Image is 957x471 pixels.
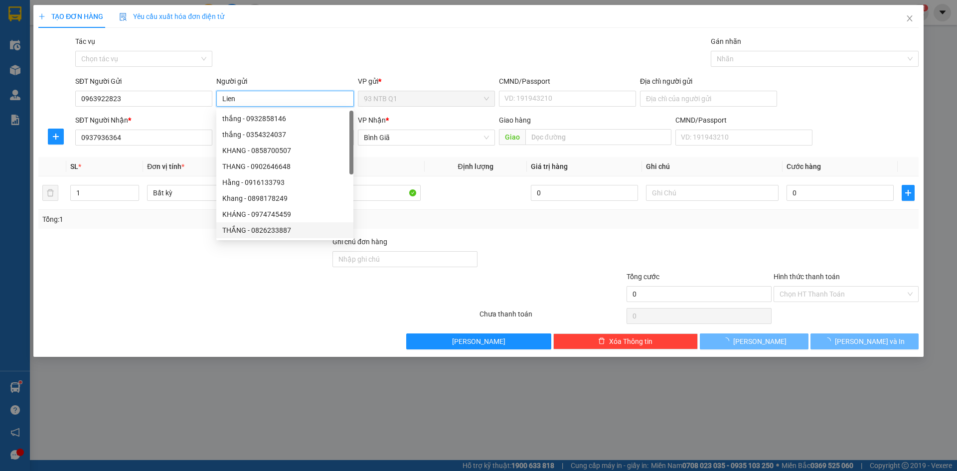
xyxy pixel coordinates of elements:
[553,333,698,349] button: deleteXóa Thông tin
[216,158,353,174] div: THANG - 0902646648
[222,145,347,156] div: KHANG - 0858700507
[824,337,835,344] span: loading
[153,185,274,200] span: Bất kỳ
[75,115,212,126] div: SĐT Người Nhận
[358,76,495,87] div: VP gửi
[216,127,353,143] div: thắng - 0354324037
[42,214,369,225] div: Tổng: 1
[5,5,145,24] li: Hoa Mai
[222,161,347,172] div: THANG - 0902646648
[499,76,636,87] div: CMND/Passport
[222,225,347,236] div: THẮNG - 0826233887
[222,209,347,220] div: KHÁNG - 0974745459
[216,143,353,158] div: KHANG - 0858700507
[216,190,353,206] div: Khang - 0898178249
[711,37,741,45] label: Gán nhãn
[5,55,12,62] span: environment
[119,13,127,21] img: icon
[531,162,568,170] span: Giá trị hàng
[364,91,489,106] span: 93 NTB Q1
[640,91,777,107] input: Địa chỉ của người gửi
[902,189,914,197] span: plus
[216,222,353,238] div: THẮNG - 0826233887
[5,42,69,53] li: VP 93 NTB Q1
[499,116,531,124] span: Giao hàng
[70,162,78,170] span: SL
[458,162,493,170] span: Định lượng
[364,130,489,145] span: Bình Giã
[5,55,67,96] b: 93 Nguyễn Thái Bình, [GEOGRAPHIC_DATA]
[222,193,347,204] div: Khang - 0898178249
[69,55,76,62] span: environment
[896,5,924,33] button: Close
[722,337,733,344] span: loading
[38,12,103,20] span: TẠO ĐƠN HÀNG
[499,129,525,145] span: Giao
[609,336,652,347] span: Xóa Thông tin
[452,336,505,347] span: [PERSON_NAME]
[787,162,821,170] span: Cước hàng
[75,37,95,45] label: Tác vụ
[222,113,347,124] div: thắng - 0932858146
[222,177,347,188] div: Hằng - 0916133793
[48,133,63,141] span: plus
[75,76,212,87] div: SĐT Người Gửi
[640,76,777,87] div: Địa chỉ người gửi
[147,162,184,170] span: Đơn vị tính
[906,14,914,22] span: close
[406,333,551,349] button: [PERSON_NAME]
[332,251,478,267] input: Ghi chú đơn hàng
[700,333,808,349] button: [PERSON_NAME]
[733,336,787,347] span: [PERSON_NAME]
[478,309,626,326] div: Chưa thanh toán
[902,185,915,201] button: plus
[332,238,387,246] label: Ghi chú đơn hàng
[531,185,638,201] input: 0
[119,12,224,20] span: Yêu cầu xuất hóa đơn điện tử
[835,336,905,347] span: [PERSON_NAME] và In
[222,129,347,140] div: thắng - 0354324037
[288,185,420,201] input: VD: Bàn, Ghế
[627,273,659,281] span: Tổng cước
[675,115,812,126] div: CMND/Passport
[525,129,671,145] input: Dọc đường
[598,337,605,345] span: delete
[38,13,45,20] span: plus
[358,116,386,124] span: VP Nhận
[216,206,353,222] div: KHÁNG - 0974745459
[42,185,58,201] button: delete
[216,174,353,190] div: Hằng - 0916133793
[646,185,779,201] input: Ghi Chú
[48,129,64,145] button: plus
[69,55,132,74] b: 154/1 Bình Giã, P 8
[5,5,40,40] img: logo.jpg
[774,273,840,281] label: Hình thức thanh toán
[216,111,353,127] div: thắng - 0932858146
[69,42,133,53] li: VP Bình Giã
[642,157,783,176] th: Ghi chú
[216,76,353,87] div: Người gửi
[810,333,919,349] button: [PERSON_NAME] và In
